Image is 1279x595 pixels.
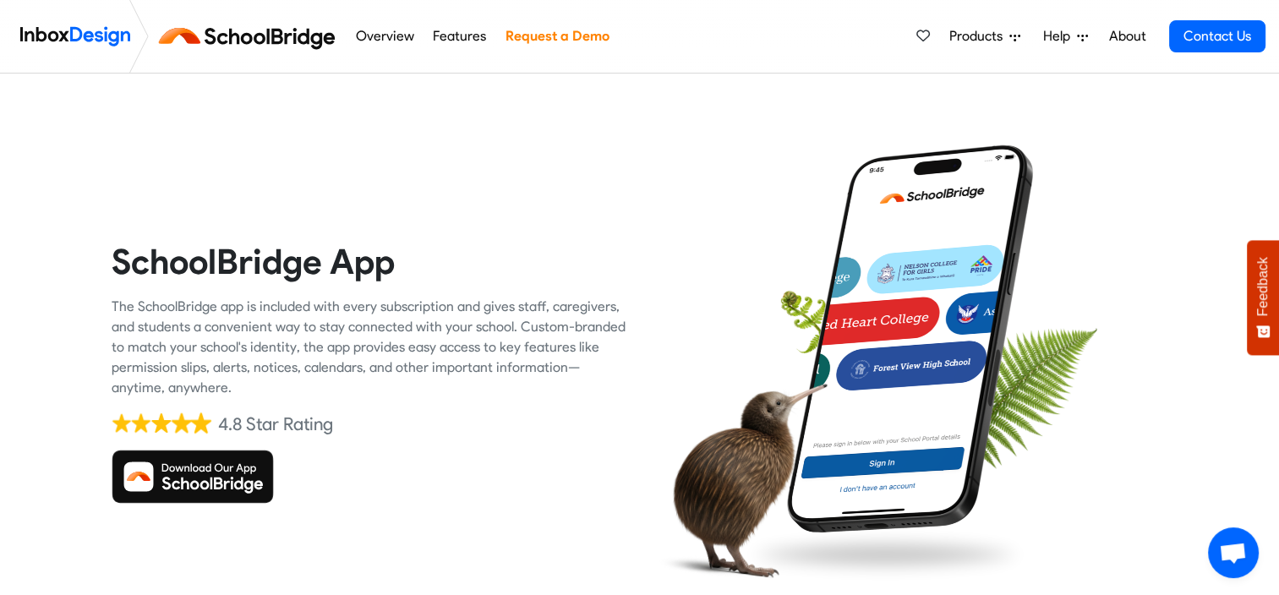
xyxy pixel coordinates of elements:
[351,19,418,53] a: Overview
[112,297,627,398] div: The SchoolBridge app is included with every subscription and gives staff, caregivers, and student...
[218,412,333,437] div: 4.8 Star Rating
[1255,257,1271,316] span: Feedback
[949,26,1009,46] span: Products
[653,368,828,592] img: kiwi_bird.png
[429,19,491,53] a: Features
[1247,240,1279,355] button: Feedback - Show survey
[1208,527,1259,578] a: Open chat
[1169,20,1265,52] a: Contact Us
[774,144,1046,534] img: phone.png
[1043,26,1077,46] span: Help
[156,16,346,57] img: schoolbridge logo
[1036,19,1095,53] a: Help
[740,523,1032,586] img: shadow.png
[112,450,274,504] img: Download SchoolBridge App
[500,19,614,53] a: Request a Demo
[943,19,1027,53] a: Products
[1104,19,1151,53] a: About
[112,240,627,283] heading: SchoolBridge App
